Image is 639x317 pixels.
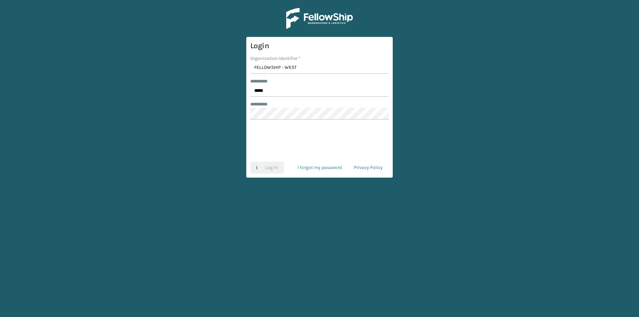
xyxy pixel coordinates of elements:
button: Log In [250,162,284,174]
a: I forgot my password [292,162,348,174]
h3: Login [250,41,389,51]
iframe: reCAPTCHA [269,128,370,154]
a: Privacy Policy [348,162,389,174]
img: Logo [286,8,353,29]
label: Organization Identifier [250,55,301,62]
